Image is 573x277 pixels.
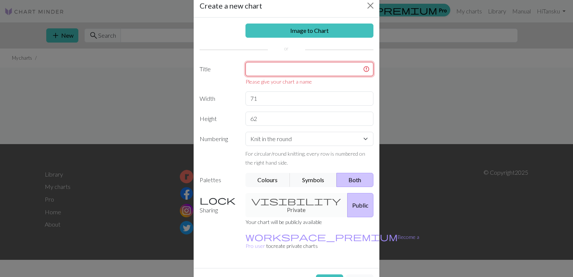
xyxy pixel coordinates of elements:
label: Height [195,112,241,126]
a: Image to Chart [245,24,374,38]
label: Numbering [195,132,241,167]
label: Width [195,91,241,106]
label: Title [195,62,241,85]
button: Public [347,193,373,217]
label: Sharing [195,193,241,217]
span: workspace_premium [245,231,398,242]
button: Symbols [290,173,337,187]
div: Please give your chart a name [245,78,374,85]
button: Colours [245,173,291,187]
a: Become a Pro user [245,234,419,249]
button: Both [336,173,374,187]
small: For circular/round knitting, every row is numbered on the right hand side. [245,150,365,166]
label: Palettes [195,173,241,187]
small: to create private charts [245,234,419,249]
small: Your chart will be publicly available [245,219,322,225]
